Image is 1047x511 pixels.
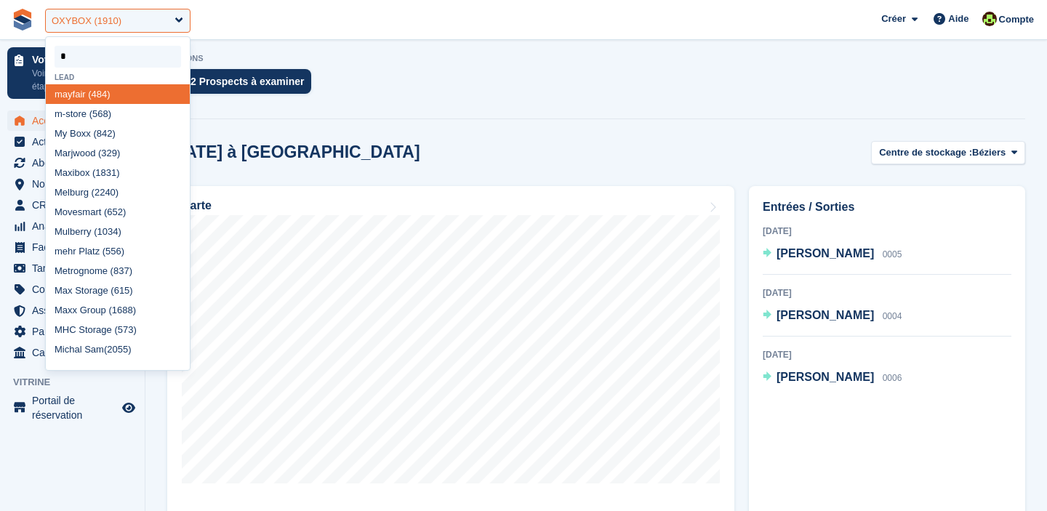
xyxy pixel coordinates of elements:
span: Assurance [32,300,119,321]
h2: [DATE] à [GEOGRAPHIC_DATA] [167,142,420,162]
span: Factures [32,237,119,257]
div: OXYBOX (1910) [52,14,121,28]
span: M [55,344,63,355]
span: CRM [32,195,119,215]
a: menu [7,195,137,215]
div: axx Group (1688) [46,300,190,320]
div: oves art (652) [46,202,190,222]
span: 0005 [883,249,902,259]
img: Catherine Coffey [982,12,997,26]
span: 0004 [883,311,902,321]
span: M [55,324,63,335]
a: [PERSON_NAME] 0004 [763,307,902,326]
span: M [55,305,63,315]
div: iniStorage (744) [46,359,190,379]
a: menu [7,393,137,422]
span: M [55,265,63,276]
span: m [96,344,104,355]
a: menu [7,321,137,342]
span: Activités [32,132,119,152]
a: menu [7,132,137,152]
span: M [55,148,63,158]
a: menu [7,153,137,173]
span: Paramètres [32,321,119,342]
span: Centre de stockage : [879,145,972,160]
span: M [55,226,63,237]
span: [PERSON_NAME] [777,247,874,259]
span: m [55,89,63,100]
span: m [82,206,90,217]
div: HC Storage (573) [46,320,190,339]
span: Capital [32,342,119,363]
span: Vitrine [13,375,145,390]
a: 2 Prospects à examiner [167,69,318,101]
a: menu [7,258,137,278]
h2: Carte [182,199,212,212]
a: [PERSON_NAME] 0005 [763,245,902,264]
span: Béziers [972,145,1006,160]
a: Boutique d'aperçu [120,399,137,417]
div: [DATE] [763,348,1011,361]
div: ayfair (484) [46,84,190,104]
a: menu [7,300,137,321]
span: M [55,187,63,198]
span: M [55,167,63,178]
span: Accueil [32,110,119,131]
span: [PERSON_NAME] [777,371,874,383]
a: menu [7,342,137,363]
a: menu [7,110,137,131]
span: Portail de réservation [32,393,119,422]
div: ax Storage (615) [46,281,190,300]
div: ichal Sa (2055) [46,339,190,359]
span: Créer [881,12,906,26]
p: Voir les prochaines étapes [32,67,119,93]
a: [PERSON_NAME] 0006 [763,369,902,387]
div: etrogno e (837) [46,261,190,281]
a: menu [7,237,137,257]
div: arjwood (329) [46,143,190,163]
div: ehr Platz (556) [46,241,190,261]
span: m [55,246,63,257]
span: Abonnements [32,153,119,173]
p: Votre intégration [32,55,119,65]
a: menu [7,279,137,299]
span: M [55,128,63,139]
button: Centre de stockage : Béziers [871,141,1025,165]
span: M [55,363,63,374]
div: y Boxx (842) [46,124,190,143]
h2: Entrées / Sorties [763,198,1011,216]
div: elburg (2240) [46,182,190,202]
div: -store (568) [46,104,190,124]
span: Coupons [32,279,119,299]
div: ulberry (1034) [46,222,190,241]
span: Tarifs [32,258,119,278]
span: [PERSON_NAME] [777,309,874,321]
span: M [55,206,63,217]
div: [DATE] [763,286,1011,299]
img: stora-icon-8386f47178a22dfd0bd8f6a31ec36ba5ce8667c1dd55bd0f319d3a0aa187defe.svg [12,9,33,31]
div: axibox (1831) [46,163,190,182]
span: Aide [948,12,968,26]
span: M [55,285,63,296]
a: menu [7,216,137,236]
div: Lead [46,73,190,81]
div: [DATE] [763,225,1011,238]
span: 0006 [883,373,902,383]
a: Votre intégration Voir les prochaines étapes [7,47,137,99]
span: m [55,108,63,119]
a: menu [7,174,137,194]
span: Nos centres [32,174,119,194]
span: m [95,265,103,276]
div: 2 Prospects à examiner [190,76,304,87]
span: Compte [999,12,1034,27]
span: Analytique [32,216,119,236]
p: ACTIONS [167,54,1025,63]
